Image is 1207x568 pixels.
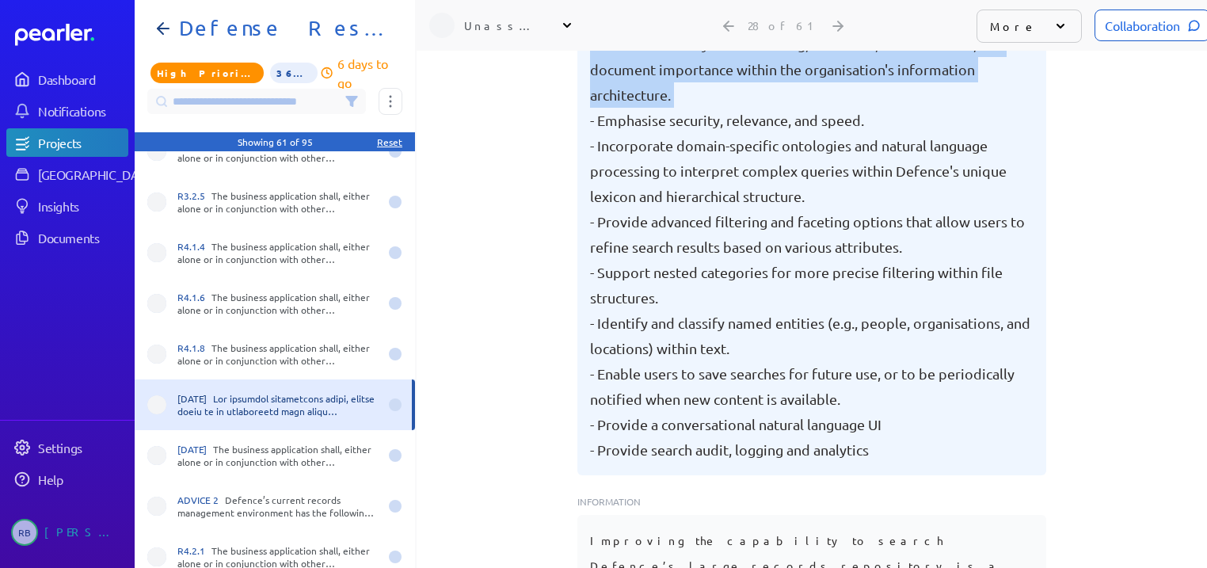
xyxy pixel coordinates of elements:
div: Settings [38,440,127,456]
div: [PERSON_NAME] [44,519,124,546]
span: 36% of Questions Completed [270,63,318,83]
span: R3.2.5 [177,189,211,202]
p: 6 days to go [337,54,402,92]
div: The business application shall, either alone or in conjunction with other applications be able to... [177,341,379,367]
span: R4.1.6 [177,291,211,303]
div: The business application shall, either alone or in conjunction with other applications, enable al... [177,443,379,468]
span: R4.2.1 [177,544,211,557]
h1: Defense Response 202509 [173,16,390,41]
div: Lor ipsumdol sitametcons adipi, elitse doeiu te in utlaboreetd magn aliqu enimadminimv, quisnos e... [177,392,379,417]
div: Defence’s current records management environment has the following different types of Objective U... [177,494,379,519]
div: Dashboard [38,71,127,87]
div: The business application shall, either alone or in conjunction with other applications, allow ext... [177,240,379,265]
span: [DATE] [177,443,213,456]
a: Notifications [6,97,128,125]
a: Dashboard [15,24,128,46]
div: The business application shall, either alone or in conjunction with other applications, enable th... [177,189,379,215]
div: [GEOGRAPHIC_DATA] [38,166,156,182]
a: Projects [6,128,128,157]
a: Documents [6,223,128,252]
span: R4.1.4 [177,240,211,253]
div: Documents [38,230,127,246]
div: Projects [38,135,127,151]
a: Dashboard [6,65,128,93]
a: Insights [6,192,128,220]
div: Help [38,471,127,487]
a: [GEOGRAPHIC_DATA] [6,160,128,189]
div: Reset [377,135,402,148]
span: Ryan Baird [11,519,38,546]
span: ADVICE 2 [177,494,225,506]
span: R4.1.8 [177,341,211,354]
a: Help [6,465,128,494]
div: Showing 61 of 95 [238,135,313,148]
a: Settings [6,433,128,462]
p: Information [577,494,1046,509]
span: [DATE] [177,392,213,405]
div: The business application shall, either alone or in conjunction with other applications, be able t... [177,139,379,164]
div: The business application shall, either alone or in conjunction with other applications allow agen... [177,291,379,316]
div: Notifications [38,103,127,119]
div: 28 of 61 [748,18,821,32]
div: Insights [38,198,127,214]
p: More [990,18,1037,34]
a: RB[PERSON_NAME] [6,513,128,552]
div: Unassigned [464,17,543,33]
span: Priority [150,63,264,83]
